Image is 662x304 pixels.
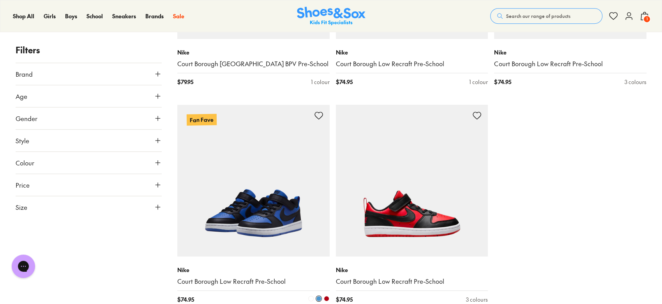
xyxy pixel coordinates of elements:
button: Age [16,85,162,107]
span: Brand [16,69,33,79]
img: SNS_Logo_Responsive.svg [297,7,365,26]
button: Brand [16,63,162,85]
a: Sneakers [112,12,136,20]
a: Court Borough Low Recraft Pre-School [177,277,330,286]
span: Gender [16,114,37,123]
span: Colour [16,158,34,167]
p: Nike [494,48,646,56]
button: Search our range of products [490,8,602,24]
span: 1 [643,15,651,23]
a: Shoes & Sox [297,7,365,26]
p: Nike [336,48,488,56]
p: Nike [177,266,330,274]
a: Court Borough Low Recraft Pre-School [494,60,646,68]
a: Brands [145,12,164,20]
p: Nike [336,266,488,274]
span: $ 74.95 [336,78,353,86]
a: Court Borough Low Recraft Pre-School [336,60,488,68]
p: Nike [177,48,330,56]
button: Style [16,130,162,151]
span: Search our range of products [506,12,570,19]
a: Girls [44,12,56,20]
iframe: Gorgias live chat messenger [8,252,39,281]
a: Court Borough [GEOGRAPHIC_DATA] BPV Pre-School [177,60,330,68]
span: Price [16,180,30,190]
span: $ 74.95 [494,78,511,86]
a: Sale [173,12,184,20]
span: Style [16,136,29,145]
div: 1 colour [469,78,488,86]
p: Filters [16,44,162,56]
span: $ 79.95 [177,78,193,86]
a: Court Borough Low Recraft Pre-School [336,277,488,286]
span: $ 74.95 [177,295,194,304]
a: Boys [65,12,77,20]
a: School [87,12,103,20]
a: Shop All [13,12,34,20]
button: Size [16,196,162,218]
div: 3 colours [466,295,488,304]
button: Gender [16,107,162,129]
button: 1 [640,7,649,25]
button: Price [16,174,162,196]
p: Fan Fave [187,114,217,125]
span: Size [16,202,27,212]
a: Fan Fave [177,105,330,257]
button: Colour [16,152,162,174]
span: $ 74.95 [336,295,353,304]
div: 3 colours [625,78,646,86]
span: Age [16,91,27,101]
div: 1 colour [311,78,330,86]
